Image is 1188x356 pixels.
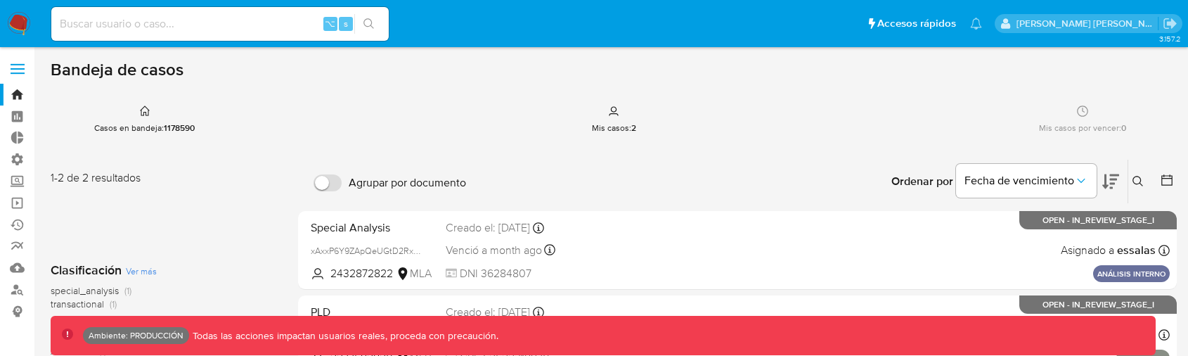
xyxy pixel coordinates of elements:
[354,14,383,34] button: search-icon
[89,333,183,338] p: Ambiente: PRODUCCIÓN
[344,17,348,30] span: s
[1163,16,1177,31] a: Salir
[877,16,956,31] span: Accesos rápidos
[1016,17,1158,30] p: esteban.salas@mercadolibre.com.co
[189,329,498,343] p: Todas las acciones impactan usuarios reales, proceda con precaución.
[970,18,982,30] a: Notificaciones
[325,17,335,30] span: ⌥
[51,15,389,33] input: Buscar usuario o caso...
